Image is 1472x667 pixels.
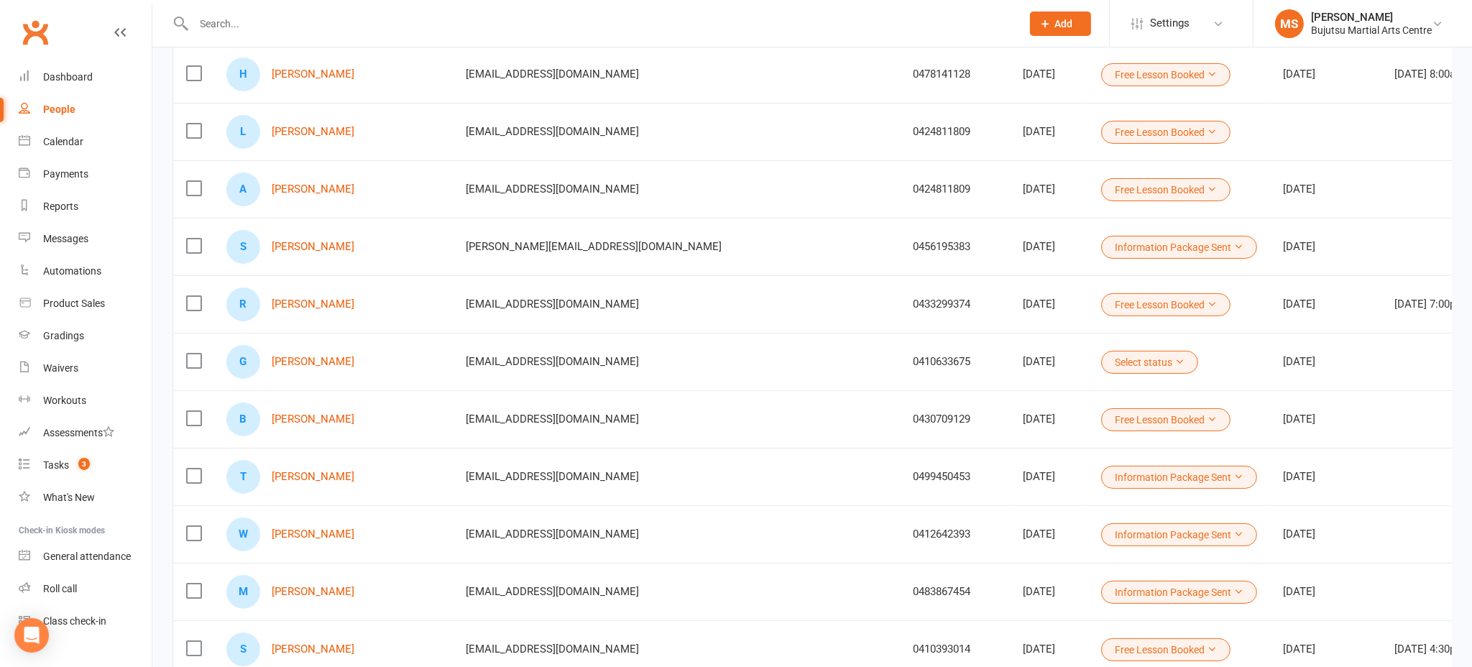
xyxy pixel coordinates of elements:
[466,290,639,318] span: [EMAIL_ADDRESS][DOMAIN_NAME]
[1023,183,1075,195] div: [DATE]
[19,223,152,255] a: Messages
[1283,586,1368,598] div: [DATE]
[43,298,105,309] div: Product Sales
[14,618,49,653] div: Open Intercom Messenger
[1101,236,1257,259] button: Information Package Sent
[466,348,639,375] span: [EMAIL_ADDRESS][DOMAIN_NAME]
[1023,471,1075,483] div: [DATE]
[1101,581,1257,604] button: Information Package Sent
[913,356,997,368] div: 0410633675
[226,517,260,551] div: Walid
[1283,413,1368,425] div: [DATE]
[466,635,639,663] span: [EMAIL_ADDRESS][DOMAIN_NAME]
[1283,68,1368,80] div: [DATE]
[1283,528,1368,540] div: [DATE]
[272,528,354,540] a: [PERSON_NAME]
[1101,466,1257,489] button: Information Package Sent
[43,583,77,594] div: Roll call
[466,118,639,145] span: [EMAIL_ADDRESS][DOMAIN_NAME]
[1283,241,1368,253] div: [DATE]
[1101,408,1230,431] button: Free Lesson Booked
[1283,643,1368,655] div: [DATE]
[78,458,90,470] span: 3
[43,551,131,562] div: General attendance
[226,115,260,149] div: Logan
[226,57,260,91] div: Hayden
[913,183,997,195] div: 0424811809
[226,287,260,321] div: Rachel
[466,578,639,605] span: [EMAIL_ADDRESS][DOMAIN_NAME]
[466,520,639,548] span: [EMAIL_ADDRESS][DOMAIN_NAME]
[43,395,86,406] div: Workouts
[1023,241,1075,253] div: [DATE]
[1101,121,1230,144] button: Free Lesson Booked
[272,298,354,310] a: [PERSON_NAME]
[43,233,88,244] div: Messages
[272,126,354,138] a: [PERSON_NAME]
[19,482,152,514] a: What's New
[43,136,83,147] div: Calendar
[19,385,152,417] a: Workouts
[43,201,78,212] div: Reports
[190,14,1012,34] input: Search...
[43,362,78,374] div: Waivers
[43,103,75,115] div: People
[226,172,260,206] div: Alex
[19,190,152,223] a: Reports
[43,330,84,341] div: Gradings
[466,175,639,203] span: [EMAIL_ADDRESS][DOMAIN_NAME]
[19,540,152,573] a: General attendance kiosk mode
[43,168,88,180] div: Payments
[1101,523,1257,546] button: Information Package Sent
[1283,471,1368,483] div: [DATE]
[226,575,260,609] div: Melas
[466,233,722,260] span: [PERSON_NAME][EMAIL_ADDRESS][DOMAIN_NAME]
[272,68,354,80] a: [PERSON_NAME]
[1023,413,1075,425] div: [DATE]
[43,427,114,438] div: Assessments
[226,402,260,436] div: Basma
[226,345,260,379] div: Greg
[913,126,997,138] div: 0424811809
[226,460,260,494] div: Tiffany
[272,586,354,598] a: [PERSON_NAME]
[19,93,152,126] a: People
[226,230,260,264] div: Sue-Ellen
[913,586,997,598] div: 0483867454
[19,126,152,158] a: Calendar
[19,449,152,482] a: Tasks 3
[1023,356,1075,368] div: [DATE]
[1283,356,1368,368] div: [DATE]
[272,413,354,425] a: [PERSON_NAME]
[913,413,997,425] div: 0430709129
[1055,18,1073,29] span: Add
[19,605,152,638] a: Class kiosk mode
[19,320,152,352] a: Gradings
[466,60,639,88] span: [EMAIL_ADDRESS][DOMAIN_NAME]
[272,356,354,368] a: [PERSON_NAME]
[1311,24,1432,37] div: Bujutsu Martial Arts Centre
[1101,178,1230,201] button: Free Lesson Booked
[19,573,152,605] a: Roll call
[913,528,997,540] div: 0412642393
[17,14,53,50] a: Clubworx
[1023,126,1075,138] div: [DATE]
[19,255,152,287] a: Automations
[272,241,354,253] a: [PERSON_NAME]
[1023,528,1075,540] div: [DATE]
[1283,183,1368,195] div: [DATE]
[1283,298,1368,310] div: [DATE]
[1023,298,1075,310] div: [DATE]
[913,298,997,310] div: 0433299374
[1275,9,1304,38] div: MS
[1023,68,1075,80] div: [DATE]
[1101,63,1230,86] button: Free Lesson Booked
[1101,351,1198,374] button: Select status
[913,643,997,655] div: 0410393014
[43,265,101,277] div: Automations
[43,492,95,503] div: What's New
[272,471,354,483] a: [PERSON_NAME]
[19,417,152,449] a: Assessments
[272,643,354,655] a: [PERSON_NAME]
[19,287,152,320] a: Product Sales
